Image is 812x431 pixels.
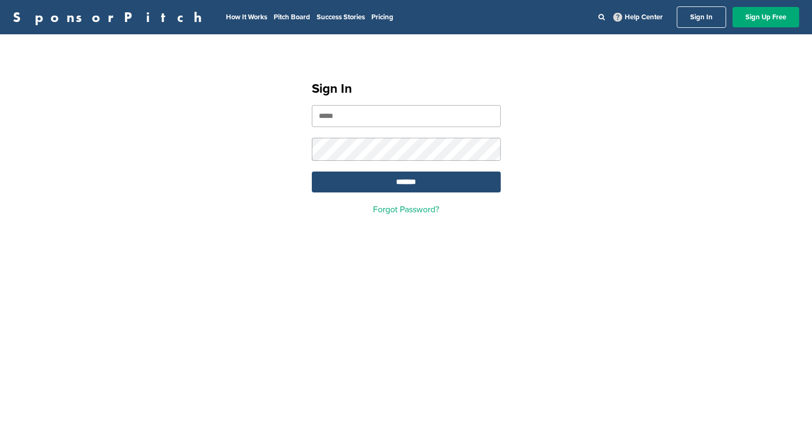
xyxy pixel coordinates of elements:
[317,13,365,21] a: Success Stories
[373,204,439,215] a: Forgot Password?
[13,10,209,24] a: SponsorPitch
[677,6,726,28] a: Sign In
[733,7,799,27] a: Sign Up Free
[226,13,267,21] a: How It Works
[611,11,665,24] a: Help Center
[312,79,501,99] h1: Sign In
[371,13,393,21] a: Pricing
[274,13,310,21] a: Pitch Board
